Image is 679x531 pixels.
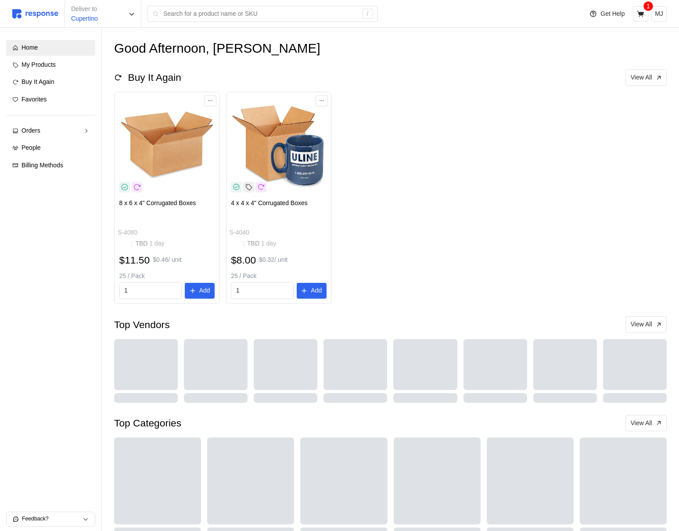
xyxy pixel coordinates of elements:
[625,316,667,333] button: View All
[114,416,181,430] h2: Top Categories
[6,140,95,156] a: People
[22,61,56,68] span: My Products
[147,240,164,247] span: 1 day
[6,92,95,108] a: Favorites
[163,6,358,22] input: Search for a product name or SKU
[153,255,181,265] p: $0.46 / unit
[247,239,276,249] p: TBD
[231,271,327,281] p: 25 / Pack
[22,44,38,51] span: Home
[22,144,41,151] span: People
[625,415,667,432] button: View All
[625,69,667,86] button: View All
[6,74,95,90] a: Buy It Again
[22,126,80,136] div: Orders
[114,318,169,332] h2: Top Vendors
[584,6,630,22] button: Get Help
[22,96,47,103] span: Favorites
[230,228,249,238] p: S-4040
[231,253,256,267] h2: $8.00
[259,240,276,247] span: 1 day
[128,71,181,84] h2: Buy It Again
[71,14,98,24] p: Cupertino
[119,271,215,281] p: 25 / Pack
[12,9,58,18] img: svg%3e
[114,40,320,57] h1: Good Afternoon, [PERSON_NAME]
[199,286,210,296] p: Add
[6,158,95,173] a: Billing Methods
[631,320,652,329] p: View All
[655,9,663,19] p: MJ
[363,9,373,19] div: /
[119,97,215,193] img: S-4080
[231,199,308,206] span: 4 x 4 x 4" Corrugated Boxes
[651,6,667,22] button: MJ
[22,78,54,85] span: Buy It Again
[631,73,652,83] p: View All
[6,57,95,73] a: My Products
[6,40,95,56] a: Home
[124,283,177,299] input: Qty
[119,199,196,206] span: 8 x 6 x 4" Corrugated Boxes
[119,253,150,267] h2: $11.50
[135,239,164,249] p: TBD
[647,1,650,11] p: 1
[22,162,63,169] span: Billing Methods
[259,255,287,265] p: $0.32 / unit
[118,228,137,238] p: S-4080
[7,512,95,526] button: Feedback?
[6,123,95,139] a: Orders
[185,283,215,299] button: Add
[600,9,625,19] p: Get Help
[631,419,652,428] p: View All
[22,515,83,523] p: Feedback?
[297,283,327,299] button: Add
[236,283,289,299] input: Qty
[311,286,322,296] p: Add
[231,97,327,193] img: S-4040
[71,4,98,14] p: Deliver to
